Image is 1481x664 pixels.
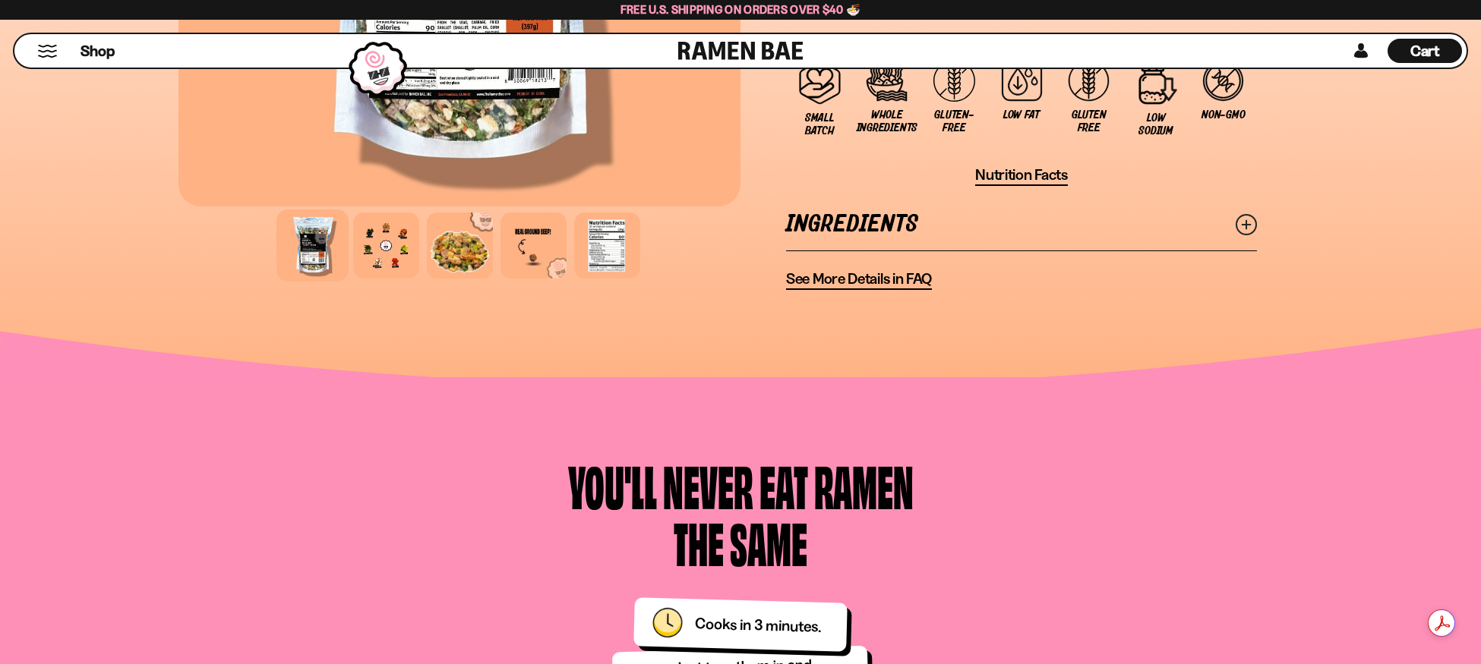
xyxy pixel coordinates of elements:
div: the [674,514,724,571]
span: Non-GMO [1202,109,1245,121]
div: Ramen [814,457,914,514]
span: Whole Ingredients [857,109,917,134]
span: Gluten-free [928,109,980,134]
span: Shop [81,41,115,61]
div: Never [663,457,753,514]
span: Nutrition Facts [975,165,1068,184]
span: Low Sodium [1130,112,1183,137]
a: See More Details in FAQ [786,269,932,290]
div: You'll [568,457,657,514]
span: Free U.S. Shipping on Orders over $40 🍜 [621,2,861,17]
div: Same [730,514,807,571]
div: Cart [1388,34,1462,68]
button: Mobile Menu Trigger [37,45,58,58]
span: Gluten Free [1063,109,1115,134]
div: Cooks in 3 minutes. [695,615,829,636]
span: See More Details in FAQ [786,269,932,288]
div: Eat [759,457,808,514]
span: Small Batch [794,112,846,137]
span: Cart [1410,42,1440,60]
button: Nutrition Facts [975,165,1068,186]
span: Low Fat [1003,109,1040,121]
a: Ingredients [786,198,1257,250]
a: Shop [81,39,115,63]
